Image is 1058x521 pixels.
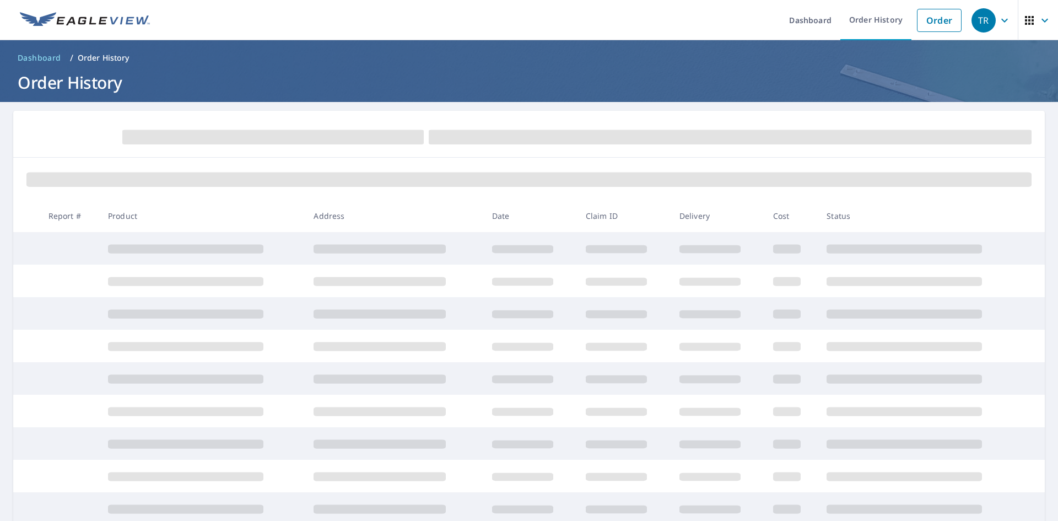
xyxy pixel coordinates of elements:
th: Status [818,200,1024,232]
p: Order History [78,52,129,63]
li: / [70,51,73,65]
th: Address [305,200,483,232]
h1: Order History [13,71,1045,94]
th: Claim ID [577,200,671,232]
span: Dashboard [18,52,61,63]
img: EV Logo [20,12,150,29]
th: Delivery [671,200,764,232]
th: Product [99,200,305,232]
th: Report # [40,200,99,232]
a: Order [917,9,962,32]
a: Dashboard [13,49,66,67]
th: Date [483,200,577,232]
nav: breadcrumb [13,49,1045,67]
th: Cost [764,200,818,232]
div: TR [971,8,996,33]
